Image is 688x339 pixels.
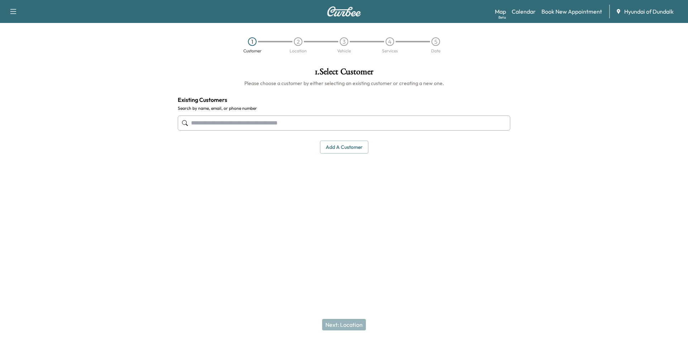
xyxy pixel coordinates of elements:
label: Search by name, email, or phone number [178,105,510,111]
div: Location [290,49,307,53]
div: Customer [243,49,262,53]
h1: 1 . Select Customer [178,67,510,80]
button: Add a customer [320,141,368,154]
a: Book New Appointment [541,7,602,16]
div: 4 [386,37,394,46]
a: MapBeta [495,7,506,16]
h4: Existing Customers [178,95,510,104]
div: 2 [294,37,302,46]
div: 3 [340,37,348,46]
div: 5 [431,37,440,46]
a: Calendar [512,7,536,16]
span: Hyundai of Dundalk [624,7,674,16]
h6: Please choose a customer by either selecting an existing customer or creating a new one. [178,80,510,87]
div: Beta [498,15,506,20]
div: Vehicle [337,49,351,53]
div: 1 [248,37,257,46]
div: Services [382,49,398,53]
div: Date [431,49,440,53]
img: Curbee Logo [327,6,361,17]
